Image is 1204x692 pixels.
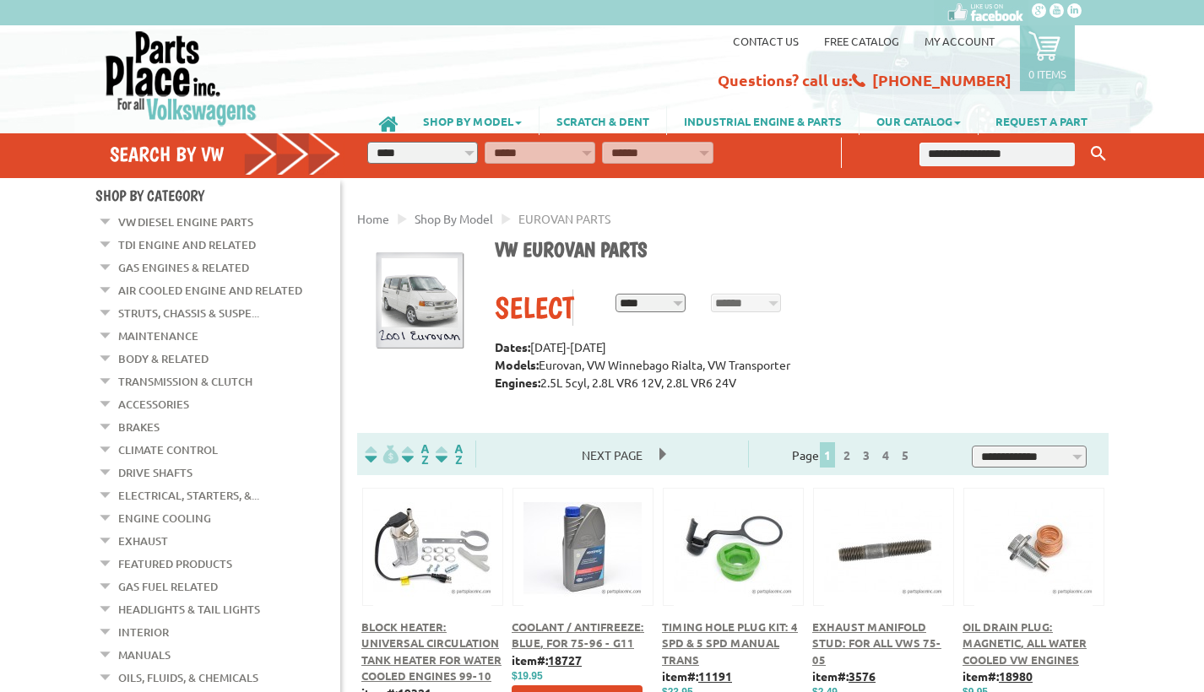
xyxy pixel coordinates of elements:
h4: Search by VW [110,142,341,166]
a: Timing Hole Plug Kit: 4 Spd & 5 Spd Manual Trans [662,619,798,667]
a: Struts, Chassis & Suspe... [118,302,259,324]
p: [DATE]-[DATE] Eurovan, VW Winnebago Rialta, VW Transporter 2.5L 5cyl, 2.8L VR6 12V, 2.8L VR6 24V [495,338,1096,409]
a: Gas Engines & Related [118,257,249,278]
a: Maintenance [118,325,198,347]
a: Exhaust Manifold Stud: For All VWs 75-05 [812,619,941,667]
a: 2 [839,447,854,462]
div: Select [495,289,572,326]
strong: Dates: [495,339,530,354]
a: Interior [118,621,169,643]
h4: Shop By Category [95,187,340,204]
a: Drive Shafts [118,462,193,484]
a: INDUSTRIAL ENGINE & PARTS [667,106,859,135]
span: $19.95 [512,670,543,682]
a: Engine Cooling [118,507,211,529]
a: Manuals [118,644,171,666]
div: Page [748,441,958,468]
a: Next Page [565,447,659,462]
span: Next Page [565,442,659,468]
a: TDI Engine and Related [118,234,256,256]
a: Gas Fuel Related [118,576,218,597]
a: Climate Control [118,439,218,461]
b: item#: [512,652,582,668]
a: Featured Products [118,553,232,575]
a: REQUEST A PART [979,106,1104,135]
a: 4 [878,447,893,462]
b: item#: [662,668,732,684]
h1: VW Eurovan parts [495,237,1096,264]
button: Keyword Search [1086,140,1111,168]
a: 0 items [1020,25,1075,91]
a: Accessories [118,393,189,415]
a: 5 [898,447,913,462]
img: Eurovan [370,251,469,351]
a: Free Catalog [824,34,899,48]
a: Oil Drain Plug: Magnetic, All Water Cooled VW Engines [963,619,1087,667]
u: 3576 [849,668,876,684]
u: 18727 [548,652,582,668]
u: 11191 [698,668,732,684]
a: SHOP BY MODEL [406,106,539,135]
a: Home [357,211,389,226]
p: 0 items [1028,67,1066,81]
a: Brakes [118,416,160,438]
a: Headlights & Tail Lights [118,598,260,620]
img: Sort by Headline [399,445,432,464]
strong: Models: [495,357,539,372]
img: Parts Place Inc! [104,30,258,127]
a: Exhaust [118,530,168,552]
strong: Engines: [495,375,540,390]
a: OUR CATALOG [860,106,978,135]
a: Electrical, Starters, &... [118,484,259,506]
a: SCRATCH & DENT [540,106,666,135]
a: Shop By Model [415,211,493,226]
a: Block Heater: Universal Circulation Tank Heater For Water Cooled Engines 99-10 [361,619,502,684]
a: Contact us [733,34,799,48]
b: item#: [963,668,1033,684]
a: Coolant / Antifreeze: Blue, for 75-96 - G11 [512,619,644,651]
u: 18980 [999,668,1033,684]
a: My Account [925,34,995,48]
img: filterpricelow.svg [365,445,399,464]
img: Sort by Sales Rank [432,445,466,464]
a: Body & Related [118,348,209,370]
span: 1 [820,442,835,468]
a: Oils, Fluids, & Chemicals [118,667,258,689]
span: EUROVAN PARTS [518,211,610,226]
a: 3 [859,447,874,462]
b: item#: [812,668,876,684]
a: Air Cooled Engine and Related [118,279,302,301]
a: VW Diesel Engine Parts [118,211,253,233]
a: Transmission & Clutch [118,370,252,392]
